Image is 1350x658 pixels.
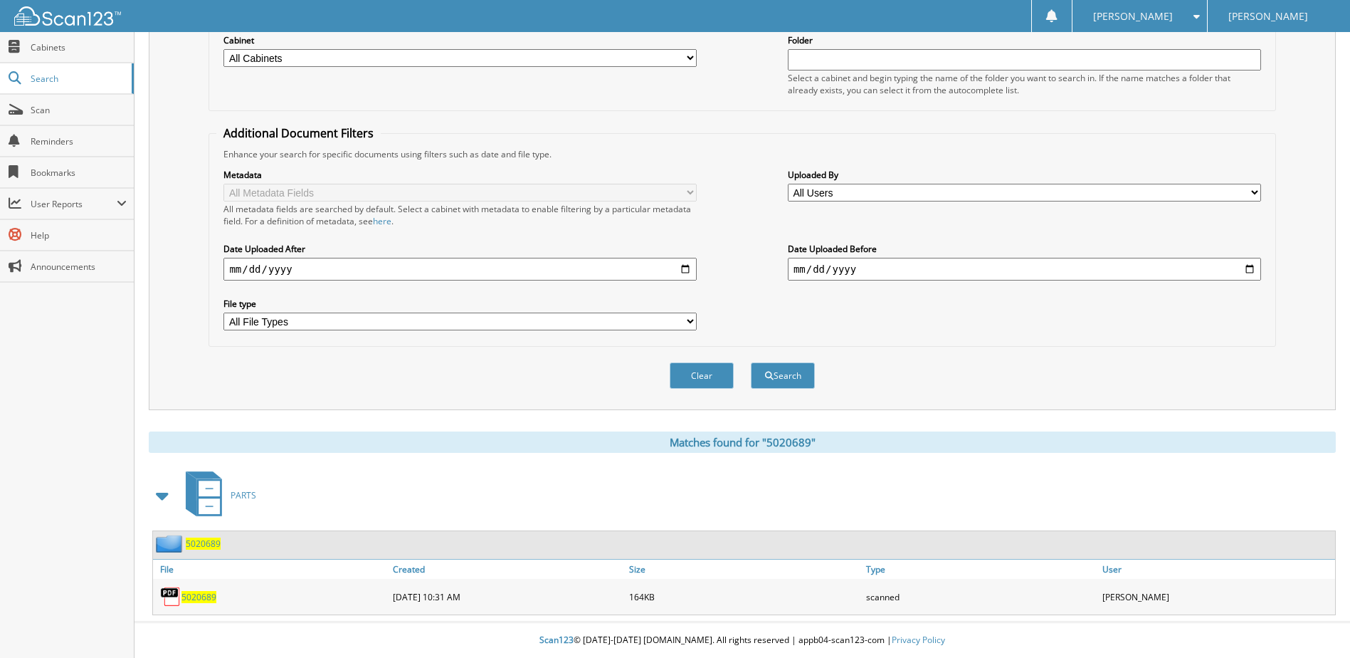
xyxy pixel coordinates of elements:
input: start [223,258,697,281]
a: Created [389,560,626,579]
span: Cabinets [31,41,127,53]
label: Metadata [223,169,697,181]
label: Date Uploaded After [223,243,697,255]
span: Bookmarks [31,167,127,179]
img: scan123-logo-white.svg [14,6,121,26]
div: [DATE] 10:31 AM [389,583,626,611]
label: Uploaded By [788,169,1261,181]
button: Search [751,362,815,389]
a: 5020689 [181,591,216,603]
span: Scan [31,104,127,116]
div: © [DATE]-[DATE] [DOMAIN_NAME]. All rights reserved | appb04-scan123-com | [135,623,1350,658]
div: Enhance your search for specific documents using filters such as date and file type. [216,148,1267,160]
span: [PERSON_NAME] [1228,12,1308,21]
div: All metadata fields are searched by default. Select a cabinet with metadata to enable filtering b... [223,203,697,227]
input: end [788,258,1261,281]
div: scanned [863,583,1099,611]
label: Folder [788,34,1261,46]
a: 5020689 [186,538,221,550]
button: Clear [670,362,734,389]
div: Select a cabinet and begin typing the name of the folder you want to search in. If the name match... [788,72,1261,96]
img: folder2.png [156,535,186,553]
a: Privacy Policy [892,634,945,646]
legend: Additional Document Filters [216,125,381,141]
a: PARTS [177,467,256,523]
span: Help [31,229,127,241]
a: File [153,560,389,579]
label: Date Uploaded Before [788,243,1261,255]
a: Size [626,560,862,579]
a: here [373,215,391,227]
span: PARTS [231,489,256,501]
label: Cabinet [223,34,697,46]
span: Search [31,73,125,85]
span: Reminders [31,135,127,147]
span: Announcements [31,261,127,273]
span: [PERSON_NAME] [1093,12,1173,21]
div: [PERSON_NAME] [1099,583,1335,611]
a: User [1099,560,1335,579]
img: PDF.png [160,586,181,607]
div: 164KB [626,583,862,611]
a: Type [863,560,1099,579]
span: User Reports [31,198,117,210]
label: File type [223,298,697,310]
div: Matches found for "5020689" [149,432,1336,453]
span: Scan123 [539,634,574,646]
